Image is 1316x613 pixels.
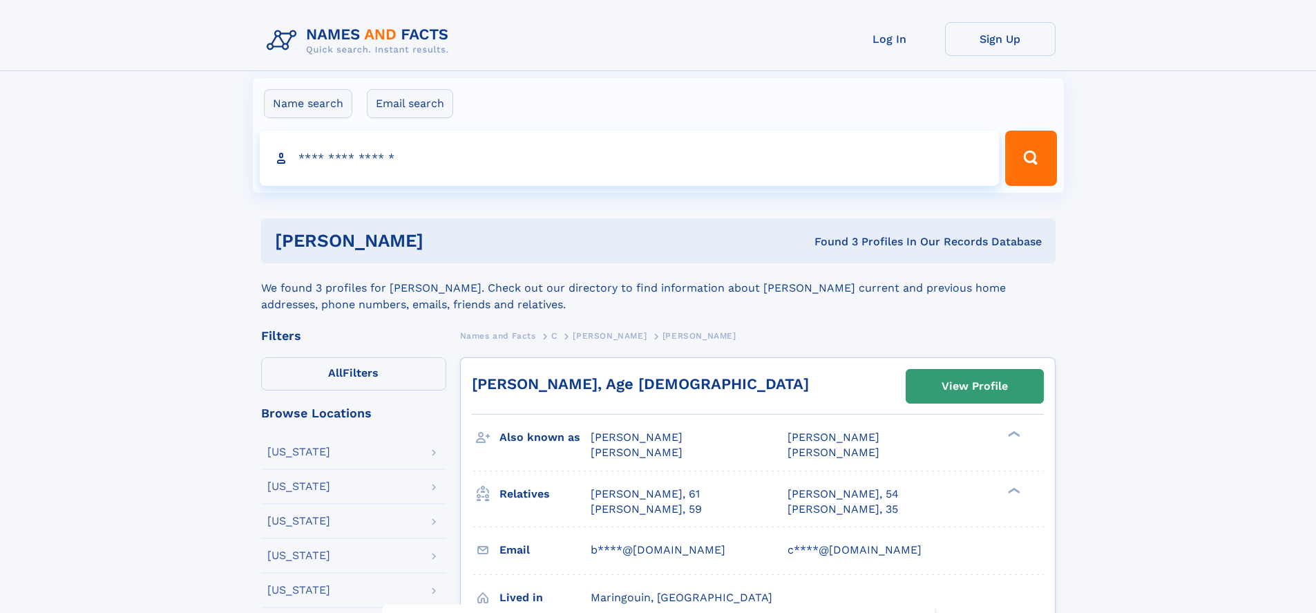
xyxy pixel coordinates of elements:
[591,431,683,444] span: [PERSON_NAME]
[367,89,453,118] label: Email search
[551,331,557,341] span: C
[499,426,591,449] h3: Also known as
[261,407,446,419] div: Browse Locations
[499,586,591,610] h3: Lived in
[591,446,683,459] span: [PERSON_NAME]
[267,446,330,458] div: [US_STATE]
[267,481,330,492] div: [US_STATE]
[573,327,647,344] a: [PERSON_NAME]
[261,330,446,342] div: Filters
[788,487,899,502] a: [PERSON_NAME], 54
[591,502,702,517] a: [PERSON_NAME], 59
[275,232,619,249] h1: [PERSON_NAME]
[788,431,879,444] span: [PERSON_NAME]
[499,482,591,506] h3: Relatives
[267,550,330,561] div: [US_STATE]
[942,370,1008,402] div: View Profile
[1005,131,1056,186] button: Search Button
[619,234,1042,249] div: Found 3 Profiles In Our Records Database
[788,502,898,517] a: [PERSON_NAME], 35
[591,487,700,502] a: [PERSON_NAME], 61
[1004,486,1021,495] div: ❯
[261,357,446,390] label: Filters
[328,366,343,379] span: All
[499,538,591,562] h3: Email
[662,331,736,341] span: [PERSON_NAME]
[1004,430,1021,439] div: ❯
[260,131,1000,186] input: search input
[551,327,557,344] a: C
[264,89,352,118] label: Name search
[591,591,772,604] span: Maringouin, [GEOGRAPHIC_DATA]
[945,22,1056,56] a: Sign Up
[835,22,945,56] a: Log In
[261,22,460,59] img: Logo Names and Facts
[261,263,1056,313] div: We found 3 profiles for [PERSON_NAME]. Check out our directory to find information about [PERSON_...
[472,375,809,393] a: [PERSON_NAME], Age [DEMOGRAPHIC_DATA]
[460,327,536,344] a: Names and Facts
[573,331,647,341] span: [PERSON_NAME]
[267,585,330,596] div: [US_STATE]
[906,370,1043,403] a: View Profile
[267,516,330,527] div: [US_STATE]
[788,446,879,459] span: [PERSON_NAME]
